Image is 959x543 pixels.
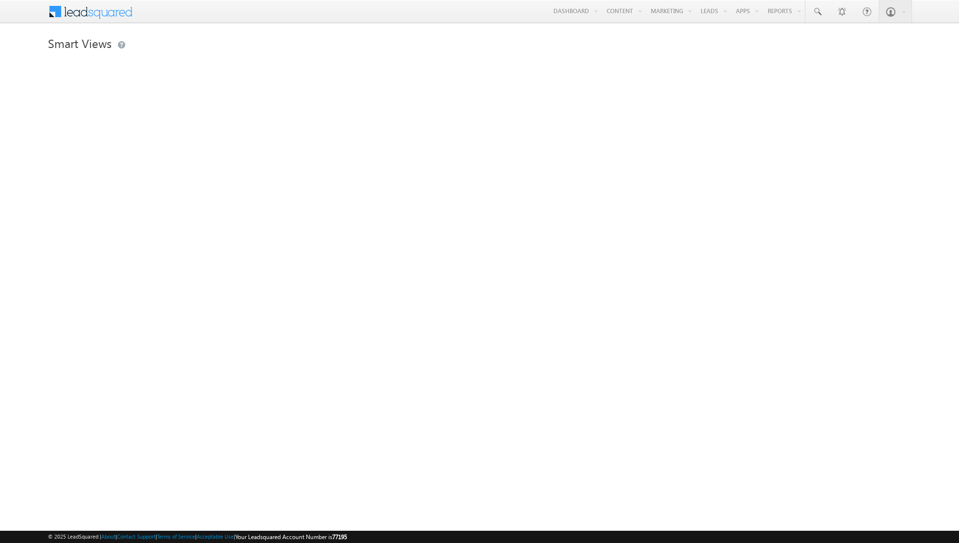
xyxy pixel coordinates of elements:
[117,533,156,540] a: Contact Support
[48,35,112,51] span: Smart Views
[332,533,347,541] span: 77195
[48,532,347,542] span: © 2025 LeadSquared | | | | |
[235,533,347,541] span: Your Leadsquared Account Number is
[197,533,234,540] a: Acceptable Use
[157,533,195,540] a: Terms of Service
[101,533,115,540] a: About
